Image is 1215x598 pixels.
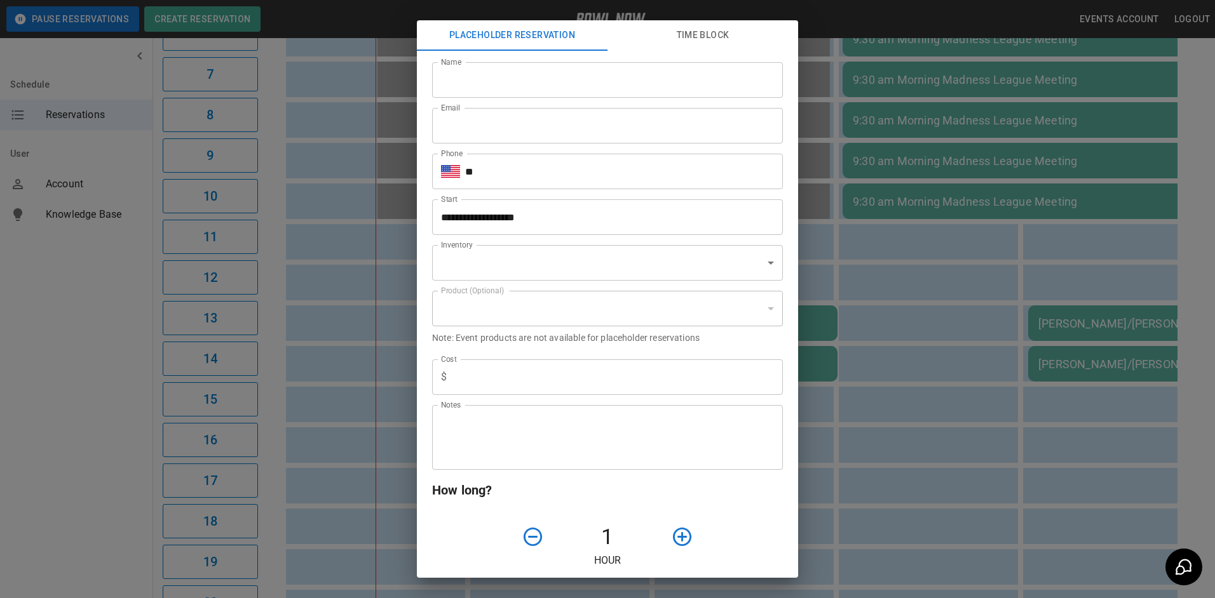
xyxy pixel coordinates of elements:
p: $ [441,369,447,385]
label: Start [441,194,458,204]
input: Choose date, selected date is Sep 12, 2025 [432,199,774,235]
p: Note: Event products are not available for placeholder reservations [432,331,783,344]
div: ​ [432,291,783,326]
div: ​ [432,245,783,281]
p: Hour [432,553,783,568]
button: Time Block [607,20,798,51]
label: Phone [441,148,463,159]
h6: How long? [432,480,783,500]
button: Placeholder Reservation [417,20,607,51]
button: Select country [441,162,460,181]
h4: 1 [549,524,666,550]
